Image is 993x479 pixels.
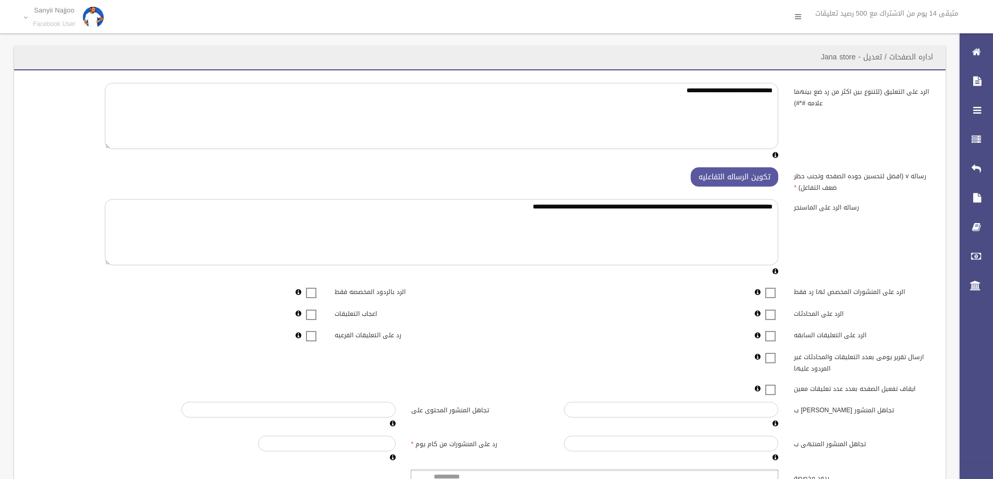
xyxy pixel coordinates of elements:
header: اداره الصفحات / تعديل - Jana store [808,47,946,67]
label: رساله الرد على الماسنجر [786,199,939,214]
label: الرد بالردود المخصصه فقط [327,284,480,298]
p: Sanyii Najjoo [33,6,76,14]
label: تجاهل المنشور [PERSON_NAME] ب [786,402,939,416]
label: ايقاف تفعيل الصفحه بعدد عدد تعليقات معين [786,380,939,395]
label: الرد على التعليق (للتنوع بين اكثر من رد ضع بينهما علامه #*#) [786,83,939,109]
label: تجاهل المنشور المنتهى ب [786,436,939,450]
button: تكوين الرساله التفاعليه [691,167,778,187]
label: رد على التعليقات الفرعيه [327,327,480,341]
label: الرد على المنشورات المخصص لها رد فقط [786,284,939,298]
label: اعجاب التعليقات [327,305,480,320]
small: Facebook User [33,20,76,28]
label: الرد على التعليقات السابقه [786,327,939,341]
label: الرد على المحادثات [786,305,939,320]
label: رساله v (افضل لتحسين جوده الصفحه وتجنب حظر ضعف التفاعل) [786,167,939,193]
label: تجاهل المنشور المحتوى على [403,402,557,416]
label: رد على المنشورات من كام يوم [403,436,557,450]
label: ارسال تقرير يومى بعدد التعليقات والمحادثات غير المردود عليها [786,348,939,374]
